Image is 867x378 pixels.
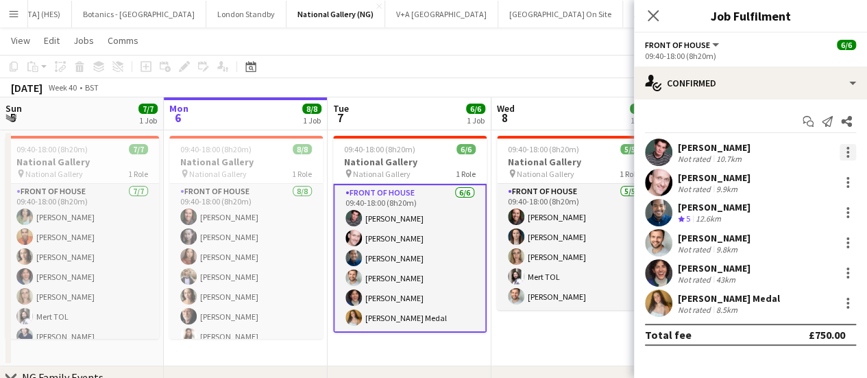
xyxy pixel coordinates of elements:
[634,67,867,99] div: Confirmed
[293,144,312,154] span: 8/8
[5,32,36,49] a: View
[645,40,721,50] button: Front of House
[3,110,22,126] span: 5
[693,213,724,225] div: 12.6km
[44,34,60,47] span: Edit
[678,244,713,255] div: Not rated
[45,82,80,93] span: Week 40
[678,141,750,154] div: [PERSON_NAME]
[630,104,649,114] span: 5/5
[344,144,415,154] span: 09:40-18:00 (8h20m)
[498,1,623,27] button: [GEOGRAPHIC_DATA] On Site
[837,40,856,50] span: 6/6
[686,213,690,224] span: 5
[497,136,650,310] app-job-card: 09:40-18:00 (8h20m)5/5National Gallery National Gallery1 RoleFront of House5/509:40-18:00 (8h20m)...
[303,115,321,126] div: 1 Job
[169,184,323,370] app-card-role: Front of House8/809:40-18:00 (8h20m)[PERSON_NAME][PERSON_NAME][PERSON_NAME][PERSON_NAME][PERSON_N...
[508,144,579,154] span: 09:40-18:00 (8h20m)
[206,1,286,27] button: London Standby
[678,305,713,315] div: Not rated
[713,274,738,285] div: 43km
[678,184,713,194] div: Not rated
[5,136,159,339] app-job-card: 09:40-18:00 (8h20m)7/7National Gallery National Gallery1 RoleFront of House7/709:40-18:00 (8h20m)...
[139,115,157,126] div: 1 Job
[85,82,99,93] div: BST
[517,169,574,179] span: National Gallery
[620,144,639,154] span: 5/5
[16,144,88,154] span: 09:40-18:00 (8h20m)
[678,274,713,285] div: Not rated
[169,136,323,339] app-job-card: 09:40-18:00 (8h20m)8/8National Gallery National Gallery1 RoleFront of House8/809:40-18:00 (8h20m)...
[333,156,487,168] h3: National Gallery
[180,144,252,154] span: 09:40-18:00 (8h20m)
[189,169,247,179] span: National Gallery
[497,102,515,115] span: Wed
[456,169,476,179] span: 1 Role
[678,201,750,213] div: [PERSON_NAME]
[5,102,22,115] span: Sun
[25,169,83,179] span: National Gallery
[129,144,148,154] span: 7/7
[467,115,485,126] div: 1 Job
[167,110,188,126] span: 6
[5,184,159,350] app-card-role: Front of House7/709:40-18:00 (8h20m)[PERSON_NAME][PERSON_NAME][PERSON_NAME][PERSON_NAME][PERSON_N...
[713,154,744,164] div: 10.7km
[497,184,650,310] app-card-role: Front of House5/509:40-18:00 (8h20m)[PERSON_NAME][PERSON_NAME][PERSON_NAME]Mert TOL[PERSON_NAME]
[169,156,323,168] h3: National Gallery
[809,328,845,342] div: £750.00
[108,34,138,47] span: Comms
[678,232,750,244] div: [PERSON_NAME]
[68,32,99,49] a: Jobs
[11,81,42,95] div: [DATE]
[286,1,385,27] button: National Gallery (NG)
[128,169,148,179] span: 1 Role
[456,144,476,154] span: 6/6
[353,169,411,179] span: National Gallery
[620,169,639,179] span: 1 Role
[72,1,206,27] button: Botanics - [GEOGRAPHIC_DATA]
[713,244,740,255] div: 9.8km
[623,1,663,27] button: ASVA
[385,1,498,27] button: V+A [GEOGRAPHIC_DATA]
[678,292,780,305] div: [PERSON_NAME] Medal
[73,34,94,47] span: Jobs
[333,136,487,333] app-job-card: 09:40-18:00 (8h20m)6/6National Gallery National Gallery1 RoleFront of House6/609:40-18:00 (8h20m)...
[713,184,740,194] div: 9.9km
[169,102,188,115] span: Mon
[333,184,487,333] app-card-role: Front of House6/609:40-18:00 (8h20m)[PERSON_NAME][PERSON_NAME][PERSON_NAME][PERSON_NAME][PERSON_N...
[631,115,648,126] div: 1 Job
[38,32,65,49] a: Edit
[645,40,710,50] span: Front of House
[678,172,750,184] div: [PERSON_NAME]
[302,104,321,114] span: 8/8
[645,328,692,342] div: Total fee
[497,156,650,168] h3: National Gallery
[102,32,144,49] a: Comms
[678,154,713,164] div: Not rated
[495,110,515,126] span: 8
[11,34,30,47] span: View
[634,7,867,25] h3: Job Fulfilment
[713,305,740,315] div: 8.5km
[466,104,485,114] span: 6/6
[331,110,349,126] span: 7
[292,169,312,179] span: 1 Role
[5,156,159,168] h3: National Gallery
[645,51,856,61] div: 09:40-18:00 (8h20m)
[333,102,349,115] span: Tue
[138,104,158,114] span: 7/7
[678,262,750,274] div: [PERSON_NAME]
